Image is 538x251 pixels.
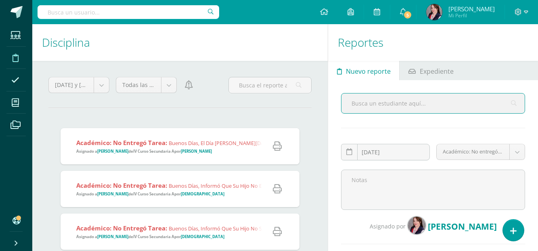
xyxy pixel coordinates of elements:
[408,216,426,234] img: 256fac8282a297643e415d3697adb7c8.png
[169,225,475,232] span: Buenos días, informó que su hijo no se puso al día en el curso de psicología y no entrego el coll...
[448,5,495,13] span: [PERSON_NAME]
[97,149,128,154] strong: [PERSON_NAME]
[133,234,174,239] strong: IV Curso Secundaria A
[341,144,429,160] input: Fecha de ocurrencia
[328,61,399,80] a: Nuevo reporte
[338,24,528,61] h1: Reportes
[116,77,176,93] a: Todas las categorías
[443,144,503,160] span: Académico: No entregó tarea
[97,234,128,239] strong: [PERSON_NAME]
[346,62,391,81] span: Nuevo reporte
[400,61,462,80] a: Expediente
[169,182,425,189] span: Buenos días, informó que su hijo no entrego el collage [PERSON_NAME] del amor del curso de psicol...
[76,191,224,197] span: Asignado a de por
[76,139,167,147] strong: Académico: No entregó tarea:
[370,222,406,230] span: Asignado por
[428,221,497,232] span: [PERSON_NAME]
[122,77,155,93] span: Todas las categorías
[448,12,495,19] span: Mi Perfil
[76,234,224,239] span: Asignado a de por
[133,149,174,154] strong: IV Curso Secundaria A
[229,77,312,93] input: Busca el reporte aquí
[38,5,219,19] input: Busca un usuario...
[42,24,318,61] h1: Disciplina
[133,191,174,197] strong: IV Curso Secundaria A
[49,77,109,93] a: [DATE] y [DATE]
[181,149,212,154] strong: [PERSON_NAME]
[420,62,454,81] span: Expediente
[437,144,525,160] a: Académico: No entregó tarea
[76,149,212,154] span: Asignado a de por
[76,224,167,232] strong: Académico: No entregó tarea:
[181,234,224,239] strong: [DEMOGRAPHIC_DATA]
[341,93,525,113] input: Busca un estudiante aquí...
[181,191,224,197] strong: [DEMOGRAPHIC_DATA]
[426,4,442,20] img: 256fac8282a297643e415d3697adb7c8.png
[55,77,88,93] span: [DATE] y [DATE]
[403,10,412,19] span: 5
[76,181,167,189] strong: Académico: No entregó tarea:
[97,191,128,197] strong: [PERSON_NAME]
